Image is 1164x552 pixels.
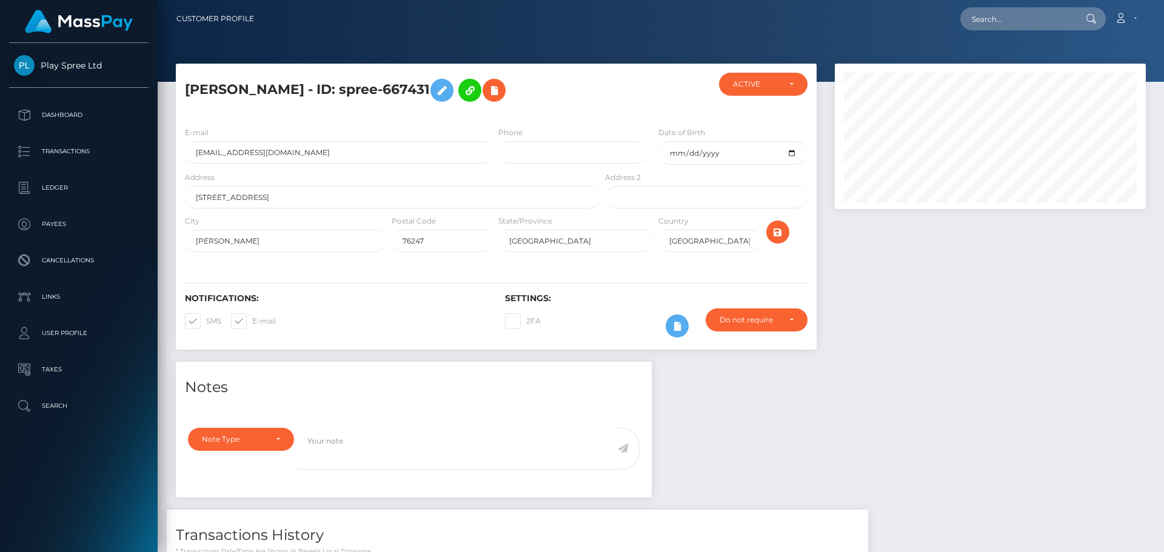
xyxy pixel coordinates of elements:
label: SMS [185,313,221,329]
p: User Profile [14,324,144,342]
label: 2FA [505,313,541,329]
input: Search... [960,7,1074,30]
a: User Profile [9,318,149,348]
button: ACTIVE [719,73,808,96]
a: Search [9,391,149,421]
h4: Notes [185,377,643,398]
p: Links [14,288,144,306]
label: Date of Birth [658,127,705,138]
a: Dashboard [9,100,149,130]
p: Dashboard [14,106,144,124]
button: Do not require [706,308,808,331]
label: Postal Code [392,216,436,227]
a: Transactions [9,136,149,167]
img: MassPay Logo [25,10,133,33]
label: State/Province [498,216,552,227]
div: Note Type [202,434,266,444]
h5: [PERSON_NAME] - ID: spree-667431 [185,73,594,108]
label: Address 2 [605,172,641,183]
label: Address [185,172,215,183]
a: Links [9,282,149,312]
label: E-mail [185,127,209,138]
label: Phone [498,127,523,138]
button: Note Type [188,428,294,451]
span: Play Spree Ltd [9,60,149,71]
p: Ledger [14,179,144,197]
label: Country [658,216,689,227]
p: Transactions [14,142,144,161]
p: Taxes [14,361,144,379]
p: Cancellations [14,251,144,270]
a: Ledger [9,173,149,203]
h6: Notifications: [185,293,487,304]
a: Customer Profile [176,6,254,32]
div: ACTIVE [733,79,780,89]
label: E-mail [231,313,276,329]
a: Taxes [9,354,149,385]
img: Play Spree Ltd [14,55,35,76]
p: Search [14,397,144,415]
h4: Transactions History [176,525,859,546]
p: Payees [14,215,144,233]
div: Do not require [720,315,780,325]
a: Payees [9,209,149,239]
h6: Settings: [505,293,807,304]
a: Cancellations [9,245,149,276]
label: City [185,216,199,227]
